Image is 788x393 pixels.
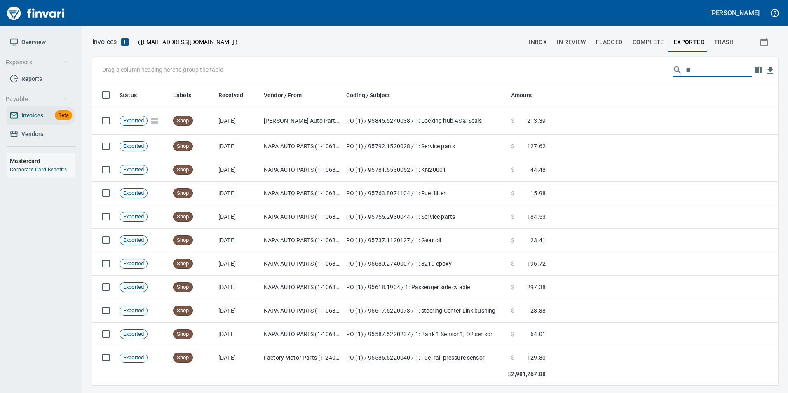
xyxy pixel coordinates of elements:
[346,90,401,100] span: Coding / Subject
[260,346,343,370] td: Factory Motor Parts (1-24042)
[215,158,260,182] td: [DATE]
[102,65,223,74] p: Drag a column heading here to group the table
[10,167,67,173] a: Corporate Card Benefits
[120,283,147,291] span: Exported
[92,37,117,47] p: Invoices
[215,107,260,135] td: [DATE]
[120,117,147,125] span: Exported
[218,90,243,100] span: Received
[343,252,508,276] td: PO (1) / 95680.2740007 / 1: 8219 epoxy
[260,252,343,276] td: NAPA AUTO PARTS (1-10687)
[174,143,192,150] span: Shop
[174,330,192,338] span: Shop
[173,90,202,100] span: Labels
[260,229,343,252] td: NAPA AUTO PARTS (1-10687)
[527,142,546,150] span: 127.62
[511,213,514,221] span: $
[174,283,192,291] span: Shop
[343,346,508,370] td: PO (1) / 95586.5220040 / 1: Fuel rail pressure sensor
[260,299,343,323] td: NAPA AUTO PARTS (1-10687)
[174,166,192,174] span: Shop
[215,205,260,229] td: [DATE]
[511,260,514,268] span: $
[529,37,547,47] span: inbox
[7,125,75,143] a: Vendors
[6,57,68,68] span: Expenses
[2,55,71,70] button: Expenses
[7,33,75,51] a: Overview
[511,90,543,100] span: Amount
[120,166,147,174] span: Exported
[530,166,546,174] span: 44.48
[752,35,778,49] button: Show invoices within a particular date range
[7,70,75,88] a: Reports
[530,189,546,197] span: 15.98
[752,64,764,76] button: Choose columns to display
[6,94,68,104] span: Payable
[264,90,312,100] span: Vendor / From
[511,117,514,125] span: $
[215,299,260,323] td: [DATE]
[120,354,147,362] span: Exported
[508,370,511,379] span: $
[117,37,133,47] button: Upload an Invoice
[343,299,508,323] td: PO (1) / 95617.5220073 / 1: steering Center Link bushing
[346,90,390,100] span: Coding / Subject
[120,90,137,100] span: Status
[527,117,546,125] span: 213.39
[343,276,508,299] td: PO (1) / 95618.1904 / 1: Passenger side cv axle
[120,307,147,315] span: Exported
[260,135,343,158] td: NAPA AUTO PARTS (1-10687)
[527,260,546,268] span: 196.72
[260,182,343,205] td: NAPA AUTO PARTS (1-10687)
[511,90,532,100] span: Amount
[511,306,514,315] span: $
[511,189,514,197] span: $
[674,37,704,47] span: Exported
[511,330,514,338] span: $
[55,111,72,120] span: Beta
[215,229,260,252] td: [DATE]
[343,158,508,182] td: PO (1) / 95781.5530052 / 1: KN20001
[527,213,546,221] span: 184.53
[530,236,546,244] span: 23.41
[511,166,514,174] span: $
[511,353,514,362] span: $
[714,37,734,47] span: trash
[215,346,260,370] td: [DATE]
[215,252,260,276] td: [DATE]
[174,189,192,197] span: Shop
[557,37,586,47] span: In Review
[343,323,508,346] td: PO (1) / 95587.5220237 / 1: Bank 1 Sensor 1, O2 sensor
[133,38,237,46] p: ( )
[596,37,623,47] span: Flagged
[343,182,508,205] td: PO (1) / 95763.8071104 / 1: Fuel filter
[120,189,147,197] span: Exported
[120,90,148,100] span: Status
[511,283,514,291] span: $
[120,260,147,268] span: Exported
[511,142,514,150] span: $
[215,135,260,158] td: [DATE]
[260,107,343,135] td: [PERSON_NAME] Auto Parts (1-23030)
[260,158,343,182] td: NAPA AUTO PARTS (1-10687)
[633,37,664,47] span: Complete
[120,213,147,221] span: Exported
[260,205,343,229] td: NAPA AUTO PARTS (1-10687)
[343,229,508,252] td: PO (1) / 95737.1120127 / 1: Gear oil
[5,3,67,23] img: Finvari
[21,74,42,84] span: Reports
[120,236,147,244] span: Exported
[21,129,43,139] span: Vendors
[215,182,260,205] td: [DATE]
[215,323,260,346] td: [DATE]
[710,9,760,17] h5: [PERSON_NAME]
[21,37,46,47] span: Overview
[92,37,117,47] nav: breadcrumb
[140,38,235,46] span: [EMAIL_ADDRESS][DOMAIN_NAME]
[511,236,514,244] span: $
[530,306,546,315] span: 28.38
[218,90,254,100] span: Received
[527,353,546,362] span: 129.80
